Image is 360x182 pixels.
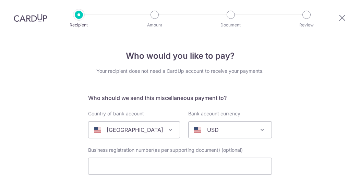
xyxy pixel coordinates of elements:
p: Document [205,22,256,29]
iframe: Opens a widget where you can find more information [316,161,353,179]
h5: Who should we send this miscellaneous payment to? [88,94,272,102]
p: [GEOGRAPHIC_DATA] [107,126,163,134]
p: USD [207,126,219,134]
label: Country of bank account [88,110,144,117]
p: Amount [129,22,180,29]
p: Review [281,22,332,29]
img: CardUp [14,14,47,22]
span: (optional) [221,147,243,153]
span: Business registration number(as per supporting document) [88,147,220,153]
p: Recipient [53,22,104,29]
div: Your recipient does not need a CardUp account to receive your payments. [88,68,272,75]
label: Bank account currency [188,110,240,117]
h4: Who would you like to pay? [88,50,272,62]
span: USD [189,122,272,138]
span: United States [88,122,180,138]
span: USD [188,121,272,138]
